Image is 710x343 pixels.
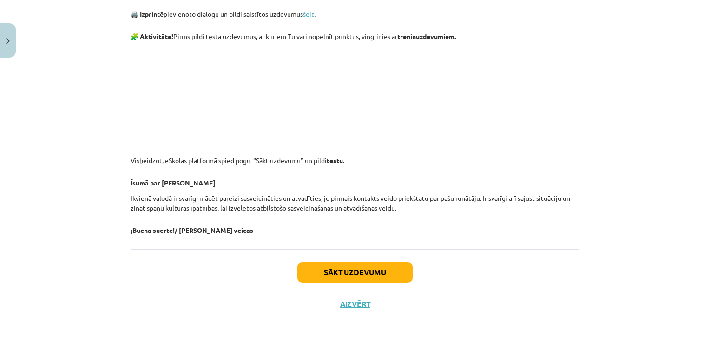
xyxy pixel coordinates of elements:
a: šeit [303,10,314,18]
iframe: Spāņu valoda. 10. klase. 1. ieskaite 1. nodarbība. 2. apakštēma. Atsveicināšanās/ Despedidas [131,47,579,148]
p: pievienoto dialogu un pildi saistītos uzdevumus . [131,2,579,19]
p: Pirms pildi testa uzdevumus, ar kuriem Tu vari nopelnīt punktus, vingrinies ar [131,25,579,41]
strong: testu. [327,156,344,165]
button: Aizvērt [337,299,373,309]
b: 🧩 Aktivitāte! [131,32,173,40]
img: icon-close-lesson-0947bae3869378f0d4975bcd49f059093ad1ed9edebbc8119c70593378902aed.svg [6,38,10,44]
strong: treniņuzdevumiem. [397,32,456,40]
strong: ¡Buena suerte!/ [PERSON_NAME] veicas [131,226,253,234]
b: Īsumā par [PERSON_NAME] [131,178,215,187]
p: Ikvienā valodā ir svarīgi mācēt pareizi sasveicināties un atvadīties, jo pirmais kontakts veido p... [131,193,579,213]
button: Sākt uzdevumu [297,262,413,283]
p: Visbeidzot, eSkolas platformā spied pogu “Sākt uzdevumu” un pildi [131,156,579,165]
strong: 🖨️ Izprintē [131,10,164,18]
